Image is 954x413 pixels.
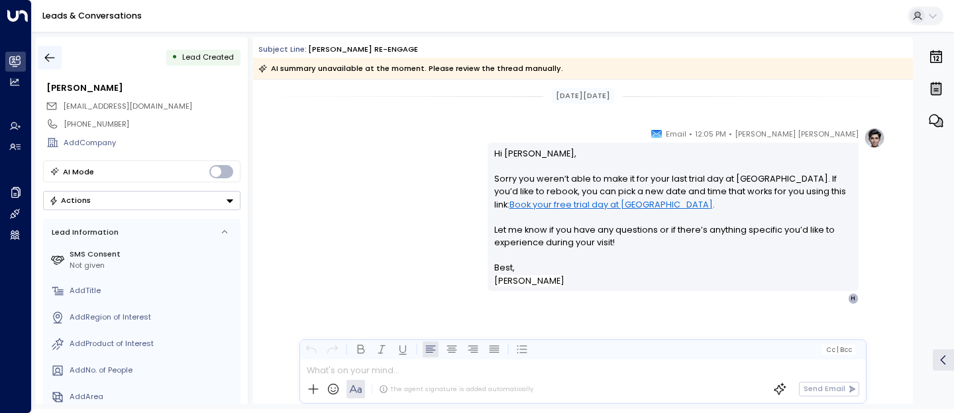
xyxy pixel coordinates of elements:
div: Actions [49,196,91,205]
div: [PERSON_NAME] RE-ENGAGE [308,44,418,55]
button: Cc|Bcc [821,345,856,355]
span: Email [666,127,686,141]
div: AddRegion of Interest [70,312,236,323]
button: Redo [325,341,341,357]
label: SMS Consent [70,249,236,260]
span: 12:05 PM [695,127,726,141]
button: Actions [43,191,240,210]
span: Subject Line: [258,44,307,54]
div: AddCompany [64,137,240,148]
div: Not given [70,260,236,271]
span: • [729,127,732,141]
div: [PHONE_NUMBER] [64,119,240,130]
span: Lead Created [182,52,234,62]
span: meganstopps@hotmail.co.uk [63,101,192,112]
a: Leads & Conversations [42,10,142,21]
div: H [848,293,859,304]
div: [PERSON_NAME] [46,82,240,94]
span: [EMAIL_ADDRESS][DOMAIN_NAME] [63,101,192,111]
div: Lead Information [48,227,119,238]
span: Best, [494,261,515,274]
div: AddNo. of People [70,365,236,376]
div: AddArea [70,391,236,402]
a: Book your free trial day at [GEOGRAPHIC_DATA] [509,198,713,211]
div: • [172,48,178,67]
button: Undo [303,341,319,357]
span: • [689,127,692,141]
div: [DATE][DATE] [552,88,615,103]
span: Cc Bcc [826,346,852,353]
div: AddProduct of Interest [70,338,236,349]
div: AI summary unavailable at the moment. Please review the thread manually. [258,62,563,75]
span: [PERSON_NAME] [PERSON_NAME] [735,127,859,141]
div: AI Mode [63,165,94,178]
span: [PERSON_NAME] [494,275,564,286]
div: The agent signature is added automatically [379,384,533,394]
p: Hi [PERSON_NAME], Sorry you weren’t able to make it for your last trial day at [GEOGRAPHIC_DATA].... [494,147,853,262]
span: | [837,346,839,353]
div: AddTitle [70,285,236,296]
img: profile-logo.png [864,127,885,148]
div: Button group with a nested menu [43,191,240,210]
